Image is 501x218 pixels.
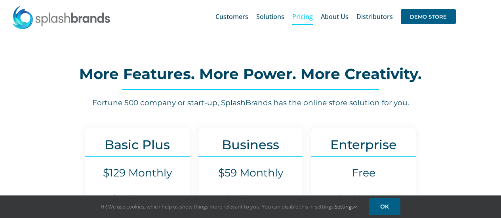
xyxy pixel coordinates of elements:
[401,4,456,29] a: DEMO STORE
[369,198,400,215] a: OK
[198,167,303,179] h4: $59 Monthly
[292,13,313,20] span: Pricing
[85,193,190,204] h6: $1,000 Set Up
[85,137,190,152] h3: Basic Plus
[335,203,357,210] a: Settings
[198,193,303,204] h6: $1,000 Set Up
[40,98,461,108] h6: Fortune 500 company or start-up, SplashBrands has the online store solution for you.
[215,4,456,29] nav: Main Menu
[256,13,284,20] span: Solutions
[401,9,456,24] span: DEMO STORE
[85,167,190,179] h4: $129 Monthly
[215,13,248,20] span: Customers
[311,167,416,179] h4: Free
[321,13,349,20] span: About Us
[356,4,393,29] a: Distributors
[311,193,416,204] h6: $1,000 Set Up
[356,13,393,20] span: Distributors
[311,137,416,152] h3: Enterprise
[215,4,248,29] a: Customers
[292,4,313,29] a: Pricing
[12,6,111,29] img: SplashBrands.com Logo
[101,203,357,210] span: Hi! We use cookies, which help us show things more relevant to you. You can disable this in setti...
[198,137,303,152] h3: Business
[40,66,461,82] h2: More Features. More Power. More Creativity.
